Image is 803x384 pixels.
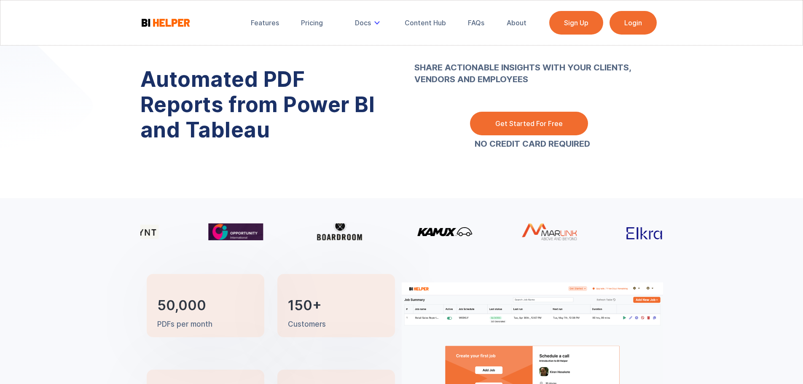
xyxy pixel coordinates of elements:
[355,19,371,27] div: Docs
[470,112,588,135] a: Get Started For Free
[349,13,389,32] div: Docs
[507,19,526,27] div: About
[251,19,279,27] div: Features
[399,13,452,32] a: Content Hub
[462,13,490,32] a: FAQs
[245,13,285,32] a: Features
[157,299,206,312] h3: 50,000
[501,13,532,32] a: About
[405,19,446,27] div: Content Hub
[301,19,323,27] div: Pricing
[468,19,484,27] div: FAQs
[288,320,326,330] p: Customers
[610,11,657,35] a: Login
[295,13,329,32] a: Pricing
[140,67,389,142] h1: Automated PDF Reports from Power BI and Tableau
[288,299,322,312] h3: 150+
[157,320,212,330] p: PDFs per month
[475,140,590,148] a: NO CREDIT CARD REQUIRED
[104,225,158,239] img: Klarsynt logo
[414,38,650,97] strong: SHARE ACTIONABLE INSIGHTS WITH YOUR CLIENTS, VENDORS AND EMPLOYEES ‍
[414,38,650,97] p: ‍
[475,139,590,149] strong: NO CREDIT CARD REQUIRED
[549,11,603,35] a: Sign Up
